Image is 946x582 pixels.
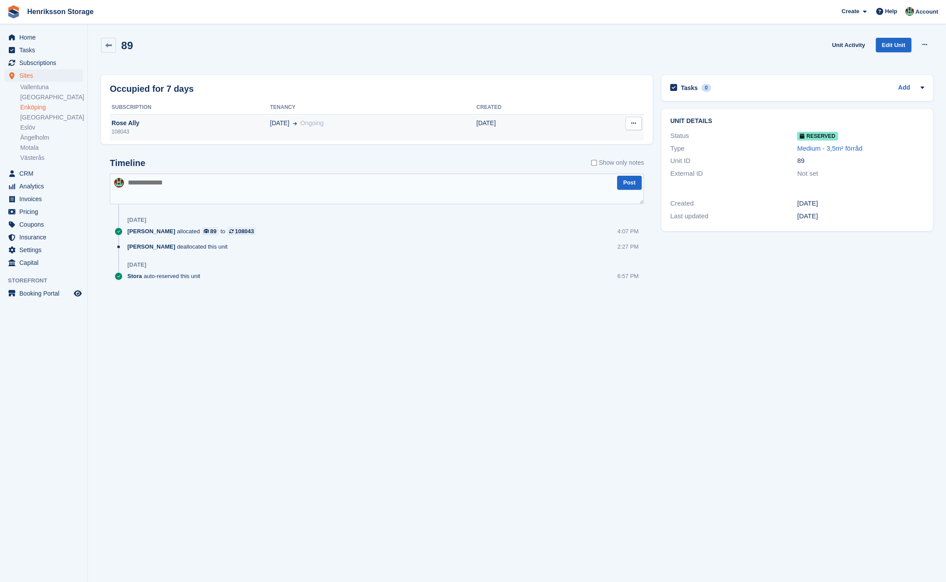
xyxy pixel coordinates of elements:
[797,211,924,221] div: [DATE]
[915,7,938,16] span: Account
[20,83,83,91] a: Vallentuna
[19,44,72,56] span: Tasks
[127,261,146,268] div: [DATE]
[72,288,83,299] a: Preview store
[4,218,83,231] a: menu
[19,218,72,231] span: Coupons
[110,128,270,136] div: 108043
[591,158,597,167] input: Show only notes
[4,287,83,300] a: menu
[127,242,232,251] div: deallocated this unit
[797,156,924,166] div: 89
[905,7,914,16] img: Isak Martinelle
[110,158,145,168] h2: Timeline
[4,69,83,82] a: menu
[20,134,83,142] a: Ängelholm
[127,242,175,251] span: [PERSON_NAME]
[797,132,838,141] span: Reserved
[670,118,924,125] h2: Unit details
[202,227,219,235] a: 89
[7,5,20,18] img: stora-icon-8386f47178a22dfd0bd8f6a31ec36ba5ce8667c1dd55bd0f319d3a0aa187defe.svg
[797,199,924,209] div: [DATE]
[4,206,83,218] a: menu
[19,257,72,269] span: Capital
[127,227,260,235] div: allocated to
[127,272,142,280] span: Stora
[885,7,897,16] span: Help
[898,83,910,93] a: Add
[670,199,797,209] div: Created
[670,131,797,141] div: Status
[19,180,72,192] span: Analytics
[110,119,270,128] div: Rose Ally
[670,211,797,221] div: Last updated
[477,101,573,115] th: Created
[20,103,83,112] a: Enköping
[617,176,642,190] button: Post
[300,119,324,127] span: Ongoing
[670,156,797,166] div: Unit ID
[4,180,83,192] a: menu
[4,244,83,256] a: menu
[4,57,83,69] a: menu
[591,158,644,167] label: Show only notes
[797,145,862,152] a: Medium - 3,5m² förråd
[270,119,289,128] span: [DATE]
[828,38,868,52] a: Unit Activity
[20,144,83,152] a: Motala
[797,169,924,179] div: Not set
[4,44,83,56] a: menu
[235,227,254,235] div: 108043
[4,257,83,269] a: menu
[110,101,270,115] th: Subscription
[19,287,72,300] span: Booking Portal
[19,57,72,69] span: Subscriptions
[110,82,194,95] h2: Occupied for 7 days
[477,114,573,141] td: [DATE]
[4,193,83,205] a: menu
[8,276,87,285] span: Storefront
[227,227,256,235] a: 108043
[19,244,72,256] span: Settings
[24,4,97,19] a: Henriksson Storage
[19,206,72,218] span: Pricing
[114,178,124,188] img: Isak Martinelle
[20,123,83,132] a: Eslöv
[841,7,859,16] span: Create
[876,38,911,52] a: Edit Unit
[270,101,477,115] th: Tenancy
[681,84,698,92] h2: Tasks
[4,31,83,43] a: menu
[617,272,639,280] div: 6:57 PM
[121,40,133,51] h2: 89
[127,272,205,280] div: auto-reserved this unit
[20,93,83,101] a: [GEOGRAPHIC_DATA]
[670,169,797,179] div: External ID
[19,31,72,43] span: Home
[19,231,72,243] span: Insurance
[617,227,639,235] div: 4:07 PM
[20,113,83,122] a: [GEOGRAPHIC_DATA]
[19,167,72,180] span: CRM
[19,69,72,82] span: Sites
[4,167,83,180] a: menu
[127,217,146,224] div: [DATE]
[20,154,83,162] a: Västerås
[701,84,711,92] div: 0
[617,242,639,251] div: 2:27 PM
[4,231,83,243] a: menu
[127,227,175,235] span: [PERSON_NAME]
[19,193,72,205] span: Invoices
[210,227,217,235] div: 89
[670,144,797,154] div: Type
